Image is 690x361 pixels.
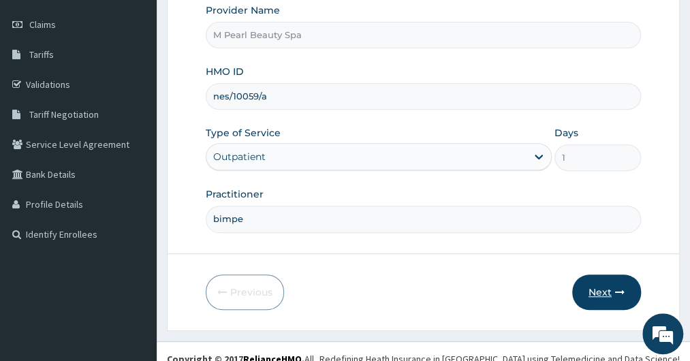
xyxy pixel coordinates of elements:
label: Practitioner [206,187,264,201]
span: Claims [29,18,56,31]
label: Days [554,126,578,140]
label: Type of Service [206,126,281,140]
textarea: Type your message and hit 'Enter' [7,227,260,275]
input: Enter Name [206,206,640,232]
label: Provider Name [206,3,280,17]
button: Previous [206,274,284,310]
input: Enter HMO ID [206,83,640,110]
span: Tariff Negotiation [29,108,99,121]
button: Next [572,274,641,310]
div: Minimize live chat window [223,7,256,40]
span: We're online! [79,99,188,237]
div: Chat with us now [71,76,229,94]
span: Tariffs [29,48,54,61]
img: d_794563401_company_1708531726252_794563401 [25,68,55,102]
label: HMO ID [206,65,244,78]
